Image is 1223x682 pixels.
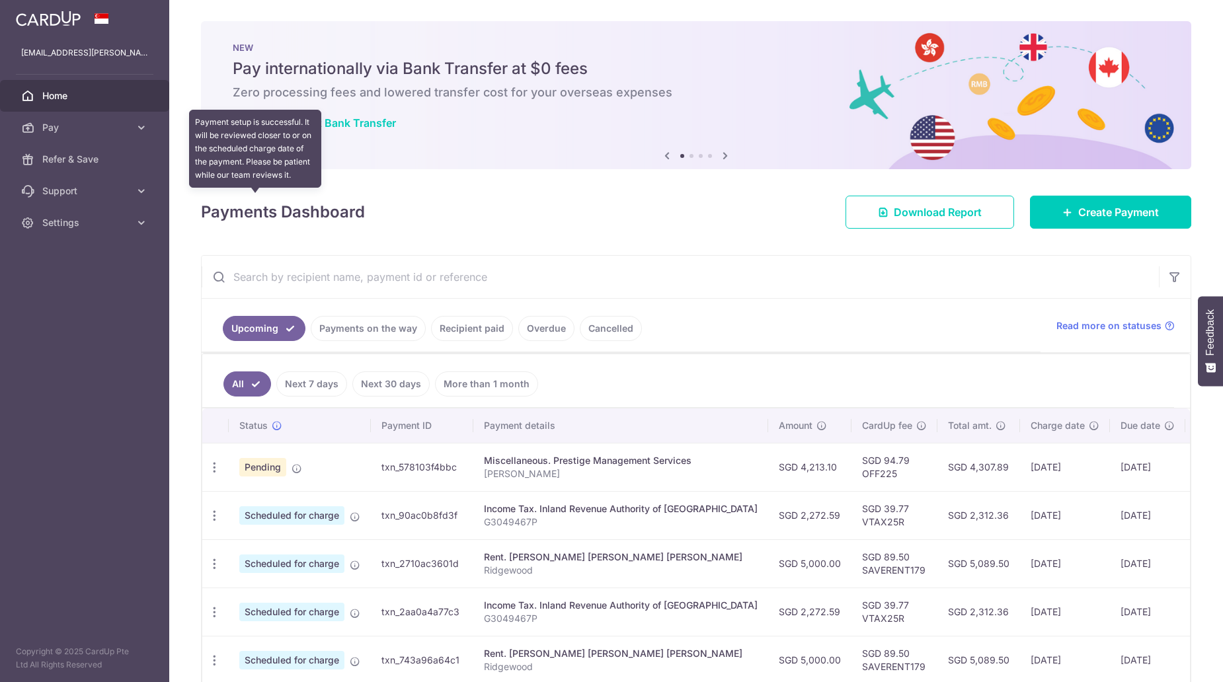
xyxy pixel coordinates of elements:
td: [DATE] [1110,587,1185,636]
td: txn_2aa0a4a77c3 [371,587,473,636]
span: Support [42,184,130,198]
td: SGD 89.50 SAVERENT179 [851,539,937,587]
a: Recipient paid [431,316,513,341]
p: Ridgewood [484,564,758,577]
iframe: Opens a widget where you can find more information [1138,642,1210,675]
span: Pending [239,458,286,476]
span: Scheduled for charge [239,651,344,669]
span: Charge date [1031,419,1085,432]
td: SGD 5,089.50 [937,539,1020,587]
p: [PERSON_NAME] [484,467,758,480]
h6: Zero processing fees and lowered transfer cost for your overseas expenses [233,85,1160,100]
span: Due date [1121,419,1160,432]
div: Rent. [PERSON_NAME] [PERSON_NAME] [PERSON_NAME] [484,647,758,660]
span: Home [42,89,130,102]
span: Settings [42,216,130,229]
td: txn_90ac0b8fd3f [371,491,473,539]
img: Bank transfer banner [201,21,1191,169]
span: Feedback [1204,309,1216,356]
img: Bank Card [1189,556,1216,572]
td: SGD 4,307.89 [937,443,1020,491]
td: [DATE] [1110,539,1185,587]
span: Scheduled for charge [239,506,344,525]
td: [DATE] [1020,491,1110,539]
p: [EMAIL_ADDRESS][PERSON_NAME][DOMAIN_NAME] [21,46,148,59]
span: Pay [42,121,130,134]
p: Ridgewood [484,660,758,673]
a: Next 30 days [352,371,430,397]
a: Cancelled [580,316,642,341]
td: txn_2710ac3601d [371,539,473,587]
span: Download Report [894,204,982,220]
a: More than 1 month [435,371,538,397]
td: SGD 2,312.36 [937,587,1020,636]
span: Create Payment [1078,204,1159,220]
span: Refer & Save [42,153,130,166]
input: Search by recipient name, payment id or reference [202,256,1159,298]
a: All [223,371,271,397]
span: Read more on statuses [1056,319,1162,332]
td: SGD 2,272.59 [768,491,851,539]
p: G3049467P [484,612,758,625]
td: [DATE] [1110,443,1185,491]
td: SGD 39.77 VTAX25R [851,587,937,636]
a: Payments on the way [311,316,426,341]
h4: Payments Dashboard [201,200,365,224]
td: txn_578103f4bbc [371,443,473,491]
td: SGD 2,312.36 [937,491,1020,539]
h5: Pay internationally via Bank Transfer at $0 fees [233,58,1160,79]
span: Amount [779,419,812,432]
p: G3049467P [484,515,758,529]
a: Next 7 days [276,371,347,397]
td: [DATE] [1020,443,1110,491]
img: Bank Card [1189,604,1216,620]
span: CardUp fee [862,419,912,432]
td: SGD 39.77 VTAX25R [851,491,937,539]
th: Payment details [473,408,768,443]
span: Scheduled for charge [239,603,344,621]
td: SGD 5,000.00 [768,539,851,587]
td: SGD 4,213.10 [768,443,851,491]
a: Create Payment [1030,196,1191,229]
th: Payment ID [371,408,473,443]
a: Download Report [846,196,1014,229]
span: Scheduled for charge [239,554,344,573]
td: [DATE] [1110,491,1185,539]
span: Status [239,419,268,432]
button: Feedback - Show survey [1198,296,1223,386]
div: Income Tax. Inland Revenue Authority of [GEOGRAPHIC_DATA] [484,599,758,612]
a: Overdue [518,316,574,341]
span: Total amt. [948,419,992,432]
img: CardUp [16,11,81,26]
div: Income Tax. Inland Revenue Authority of [GEOGRAPHIC_DATA] [484,502,758,515]
div: Miscellaneous. Prestige Management Services [484,454,758,467]
td: SGD 94.79 OFF225 [851,443,937,491]
td: [DATE] [1020,539,1110,587]
a: Upcoming [223,316,305,341]
td: [DATE] [1020,587,1110,636]
img: Bank Card [1189,459,1216,475]
img: Bank Card [1189,508,1216,523]
td: SGD 2,272.59 [768,587,851,636]
p: NEW [233,42,1160,53]
div: Rent. [PERSON_NAME] [PERSON_NAME] [PERSON_NAME] [484,550,758,564]
a: Read more on statuses [1056,319,1175,332]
